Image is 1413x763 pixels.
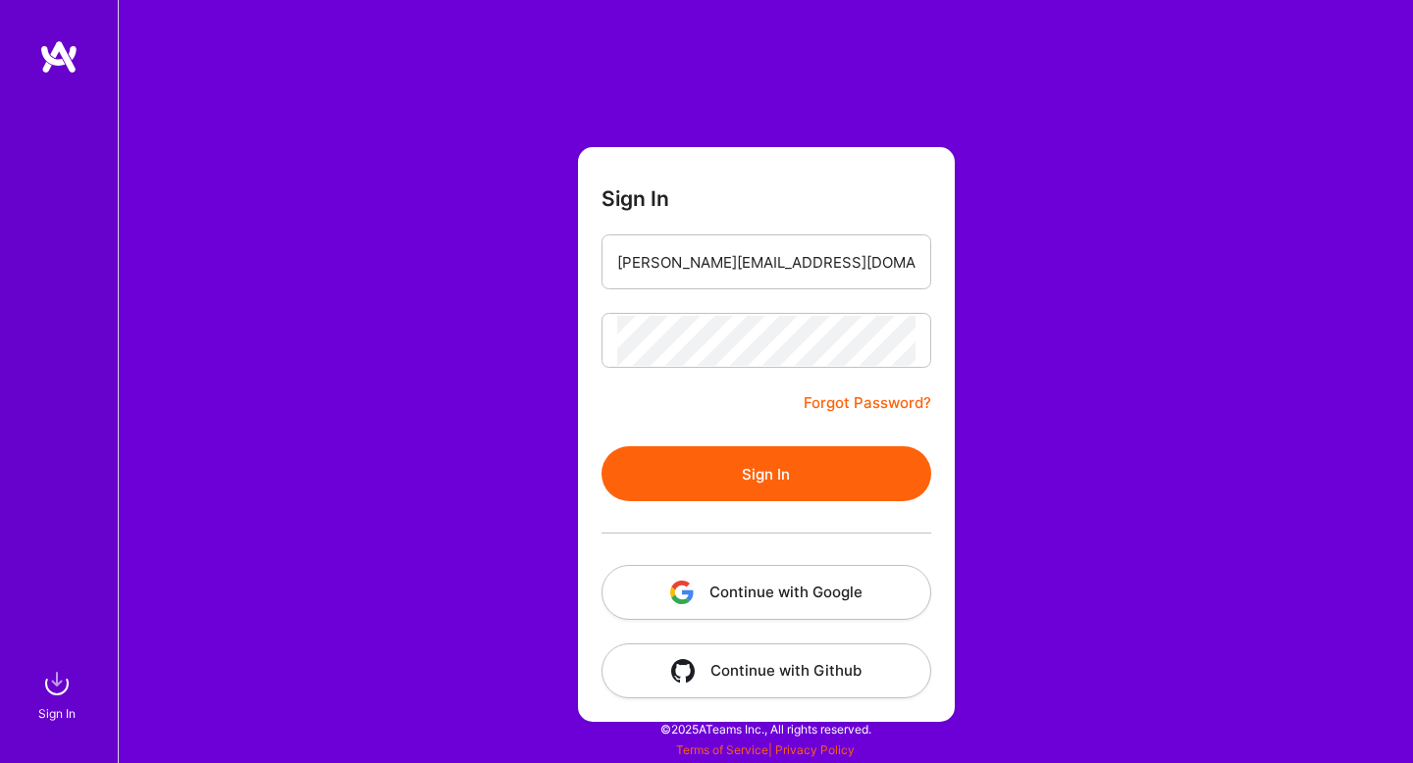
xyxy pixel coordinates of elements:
[602,446,931,501] button: Sign In
[676,742,768,757] a: Terms of Service
[37,664,77,703] img: sign in
[671,659,695,683] img: icon
[617,237,916,287] input: Email...
[38,703,76,724] div: Sign In
[775,742,855,757] a: Privacy Policy
[670,581,694,604] img: icon
[804,391,931,415] a: Forgot Password?
[118,704,1413,753] div: © 2025 ATeams Inc., All rights reserved.
[676,742,855,757] span: |
[39,39,78,75] img: logo
[602,186,669,211] h3: Sign In
[41,664,77,724] a: sign inSign In
[602,565,931,620] button: Continue with Google
[602,643,931,698] button: Continue with Github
